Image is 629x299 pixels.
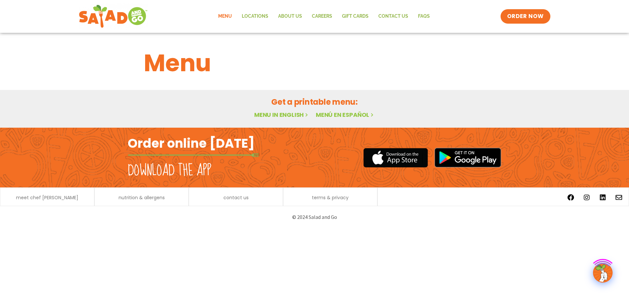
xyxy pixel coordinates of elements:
nav: Menu [213,9,435,24]
h2: Download the app [128,161,211,180]
span: ORDER NOW [507,12,544,20]
h2: Get a printable menu: [144,96,485,108]
a: nutrition & allergens [119,195,165,200]
a: contact us [223,195,249,200]
a: FAQs [413,9,435,24]
a: GIFT CARDS [337,9,373,24]
a: Menu in English [254,111,309,119]
img: fork [128,153,259,157]
img: appstore [363,147,428,168]
h2: Order online [DATE] [128,135,255,151]
img: google_play [434,148,501,167]
a: Menu [213,9,237,24]
a: Locations [237,9,273,24]
h1: Menu [144,45,485,81]
a: Careers [307,9,337,24]
a: meet chef [PERSON_NAME] [16,195,78,200]
img: new-SAG-logo-768×292 [79,3,148,30]
a: ORDER NOW [501,9,550,24]
a: terms & privacy [312,195,349,200]
a: Menú en español [316,111,375,119]
p: © 2024 Salad and Go [131,213,498,222]
a: About Us [273,9,307,24]
a: Contact Us [373,9,413,24]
